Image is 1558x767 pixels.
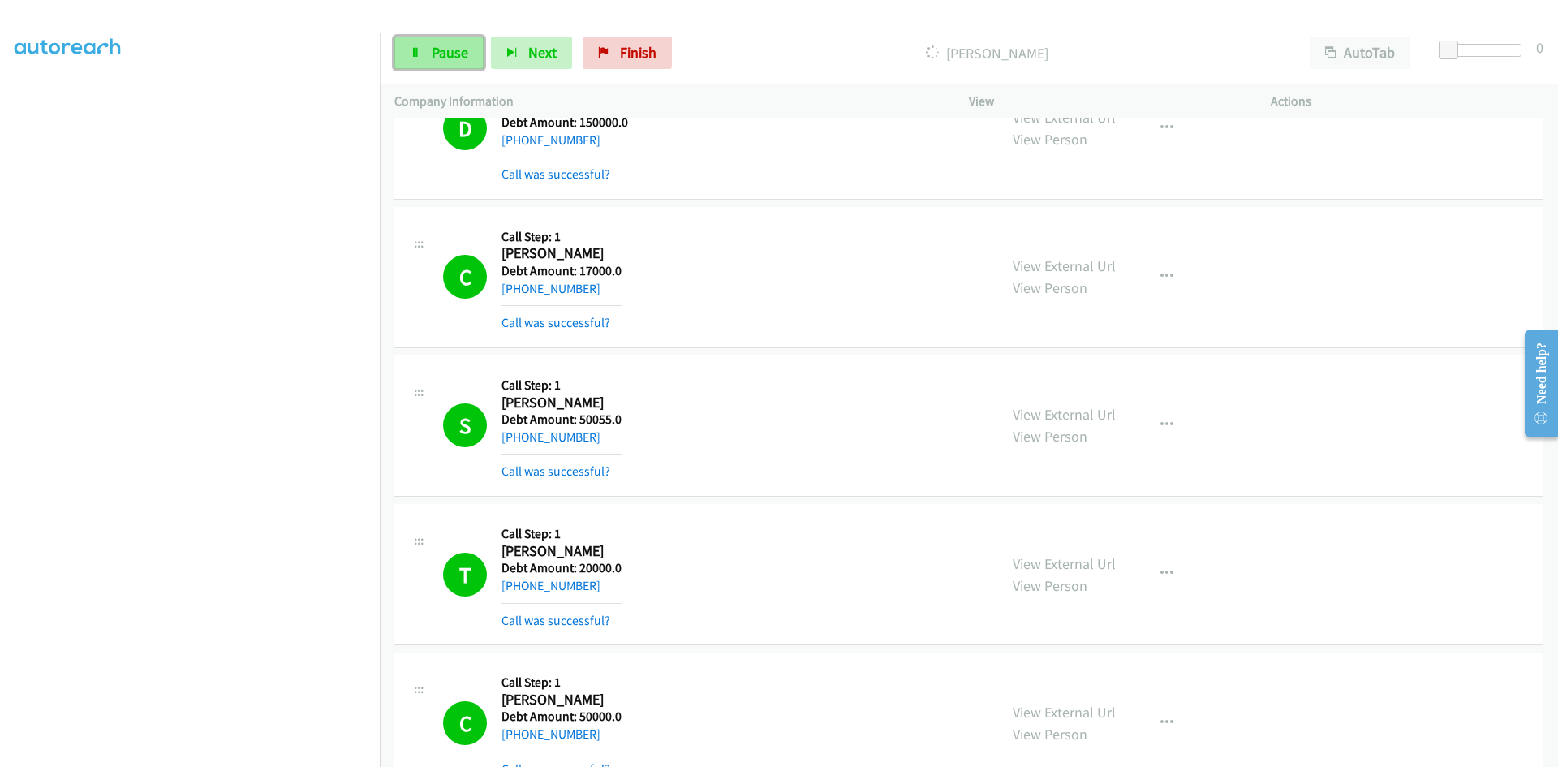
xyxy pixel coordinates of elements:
a: View Person [1013,278,1087,297]
h5: Debt Amount: 20000.0 [501,560,622,576]
span: Next [528,43,557,62]
h1: S [443,403,487,447]
h5: Call Step: 1 [501,674,622,691]
a: [PHONE_NUMBER] [501,281,600,296]
h5: Call Step: 1 [501,229,622,245]
a: Call was successful? [501,315,610,330]
a: Call was successful? [501,463,610,479]
p: Company Information [394,92,940,111]
h2: [PERSON_NAME] [501,691,622,709]
a: [PHONE_NUMBER] [501,132,600,148]
h5: Debt Amount: 50055.0 [501,412,622,428]
h5: Call Step: 1 [501,377,622,394]
a: View External Url [1013,703,1116,722]
iframe: Resource Center [1511,319,1558,448]
a: View External Url [1013,405,1116,424]
h5: Debt Amount: 17000.0 [501,263,622,279]
a: View Person [1013,130,1087,149]
a: View Person [1013,576,1087,595]
h1: C [443,255,487,299]
a: [PHONE_NUMBER] [501,429,600,445]
a: [PHONE_NUMBER] [501,726,600,742]
div: 0 [1536,37,1543,58]
a: View Person [1013,427,1087,446]
button: AutoTab [1310,37,1410,69]
a: View Person [1013,725,1087,743]
h1: D [443,106,487,150]
h2: [PERSON_NAME] [501,244,622,263]
h1: C [443,701,487,745]
span: Pause [432,43,468,62]
a: Finish [583,37,672,69]
p: [PERSON_NAME] [694,42,1280,64]
h5: Debt Amount: 50000.0 [501,709,622,725]
a: Call was successful? [501,613,610,628]
p: View [969,92,1242,111]
span: Finish [620,43,656,62]
a: View External Url [1013,256,1116,275]
h2: [PERSON_NAME] [501,394,622,412]
button: Next [491,37,572,69]
a: [PHONE_NUMBER] [501,578,600,593]
a: View External Url [1013,554,1116,573]
div: Delay between calls (in seconds) [1447,44,1521,57]
h1: T [443,553,487,597]
h5: Debt Amount: 150000.0 [501,114,628,131]
h5: Call Step: 1 [501,526,622,542]
p: Actions [1271,92,1543,111]
a: Call was successful? [501,166,610,182]
a: Pause [394,37,484,69]
h2: [PERSON_NAME] [501,542,622,561]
